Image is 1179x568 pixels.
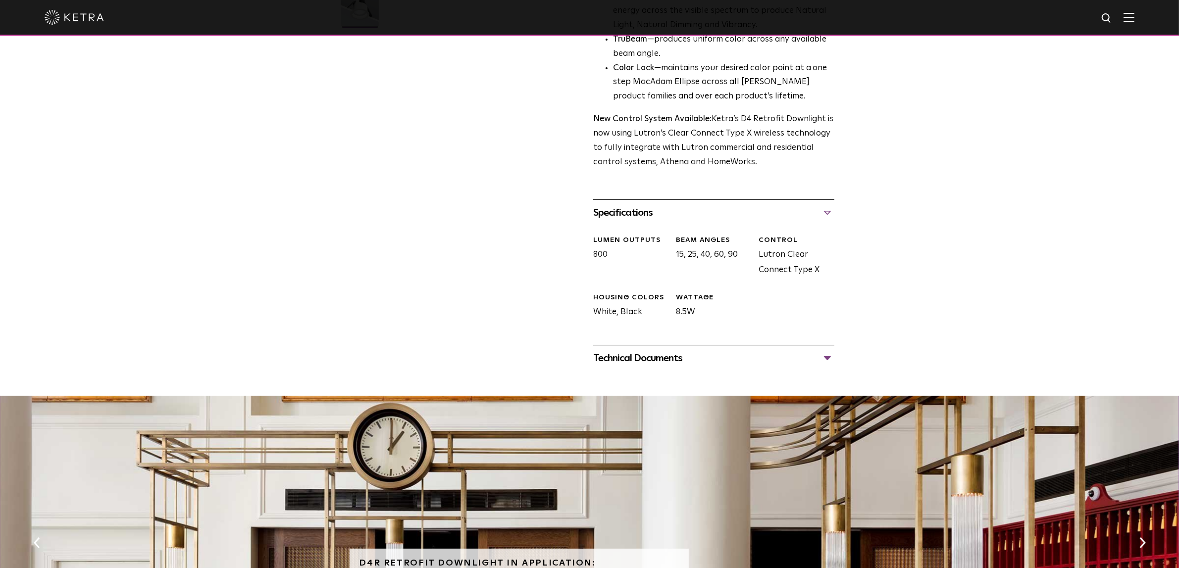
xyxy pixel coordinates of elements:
[676,293,751,303] div: WATTAGE
[751,236,834,278] div: Lutron Clear Connect Type X
[593,293,668,303] div: HOUSING COLORS
[586,293,668,320] div: White, Black
[593,205,834,221] div: Specifications
[1101,12,1113,25] img: search icon
[593,236,668,245] div: LUMEN OUTPUTS
[593,112,834,170] p: Ketra’s D4 Retrofit Downlight is now using Lutron’s Clear Connect Type X wireless technology to f...
[593,350,834,366] div: Technical Documents
[613,61,834,104] li: —maintains your desired color point at a one step MacAdam Ellipse across all [PERSON_NAME] produc...
[613,33,834,61] li: —produces uniform color across any available beam angle.
[668,236,751,278] div: 15, 25, 40, 60, 90
[359,559,679,568] h6: D4R Retrofit Downlight in Application:
[613,64,654,72] strong: Color Lock
[613,35,647,44] strong: TruBeam
[759,236,834,245] div: CONTROL
[1124,12,1134,22] img: Hamburger%20Nav.svg
[593,115,712,123] strong: New Control System Available:
[668,293,751,320] div: 8.5W
[32,536,42,549] button: Previous
[45,10,104,25] img: ketra-logo-2019-white
[676,236,751,245] div: Beam Angles
[586,236,668,278] div: 800
[1137,536,1147,549] button: Next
